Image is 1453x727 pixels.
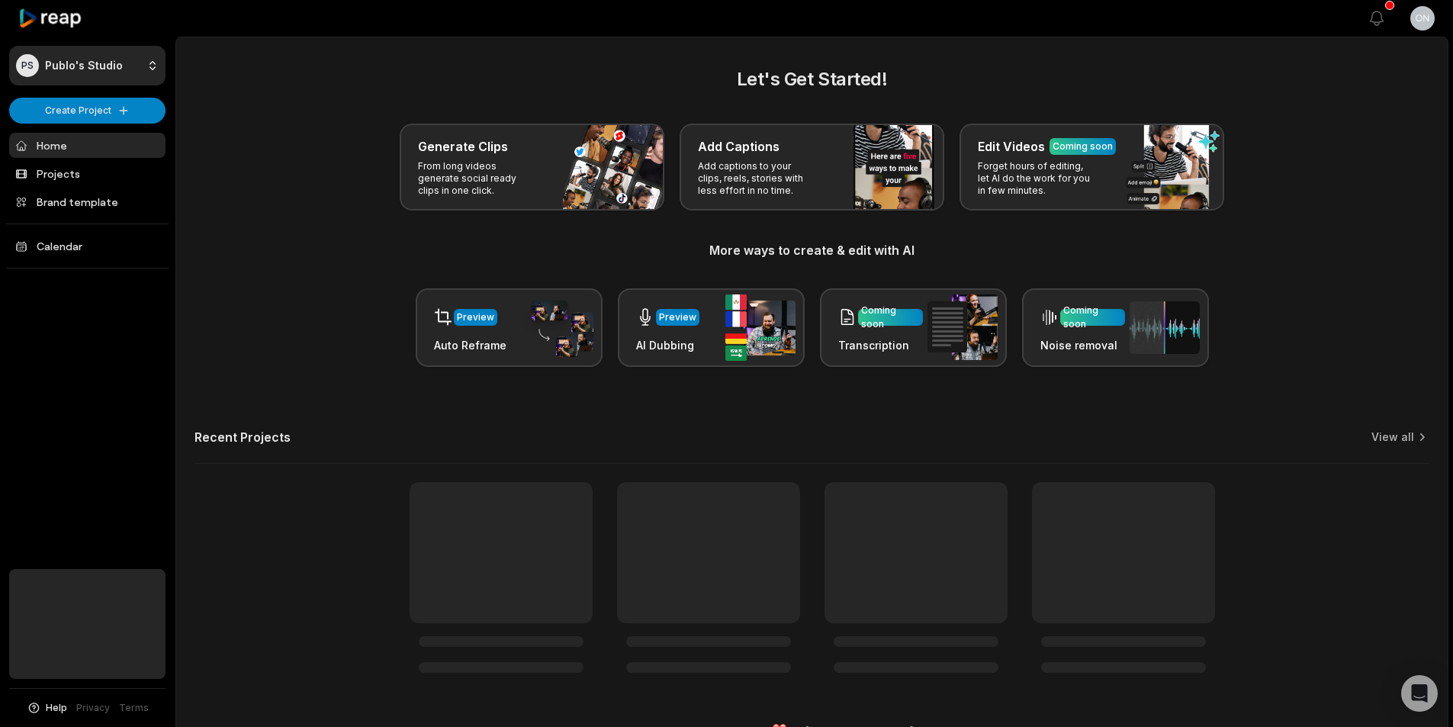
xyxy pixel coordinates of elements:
[861,304,920,331] div: Coming soon
[978,137,1045,156] h3: Edit Videos
[194,429,291,445] h2: Recent Projects
[725,294,796,361] img: ai_dubbing.png
[838,337,923,353] h3: Transcription
[46,701,67,715] span: Help
[194,241,1429,259] h3: More ways to create & edit with AI
[636,337,699,353] h3: AI Dubbing
[9,189,166,214] a: Brand template
[698,137,780,156] h3: Add Captions
[457,310,494,324] div: Preview
[1371,429,1414,445] a: View all
[27,701,67,715] button: Help
[76,701,110,715] a: Privacy
[418,160,536,197] p: From long videos generate social ready clips in one click.
[659,310,696,324] div: Preview
[45,59,123,72] p: Publo's Studio
[978,160,1096,197] p: Forget hours of editing, let AI do the work for you in few minutes.
[434,337,506,353] h3: Auto Reframe
[698,160,816,197] p: Add captions to your clips, reels, stories with less effort in no time.
[119,701,149,715] a: Terms
[16,54,39,77] div: PS
[1040,337,1125,353] h3: Noise removal
[9,233,166,259] a: Calendar
[194,66,1429,93] h2: Let's Get Started!
[1130,301,1200,354] img: noise_removal.png
[9,161,166,186] a: Projects
[9,133,166,158] a: Home
[1401,675,1438,712] div: Open Intercom Messenger
[1063,304,1122,331] div: Coming soon
[927,294,998,360] img: transcription.png
[523,298,593,358] img: auto_reframe.png
[9,98,166,124] button: Create Project
[1053,140,1113,153] div: Coming soon
[418,137,508,156] h3: Generate Clips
